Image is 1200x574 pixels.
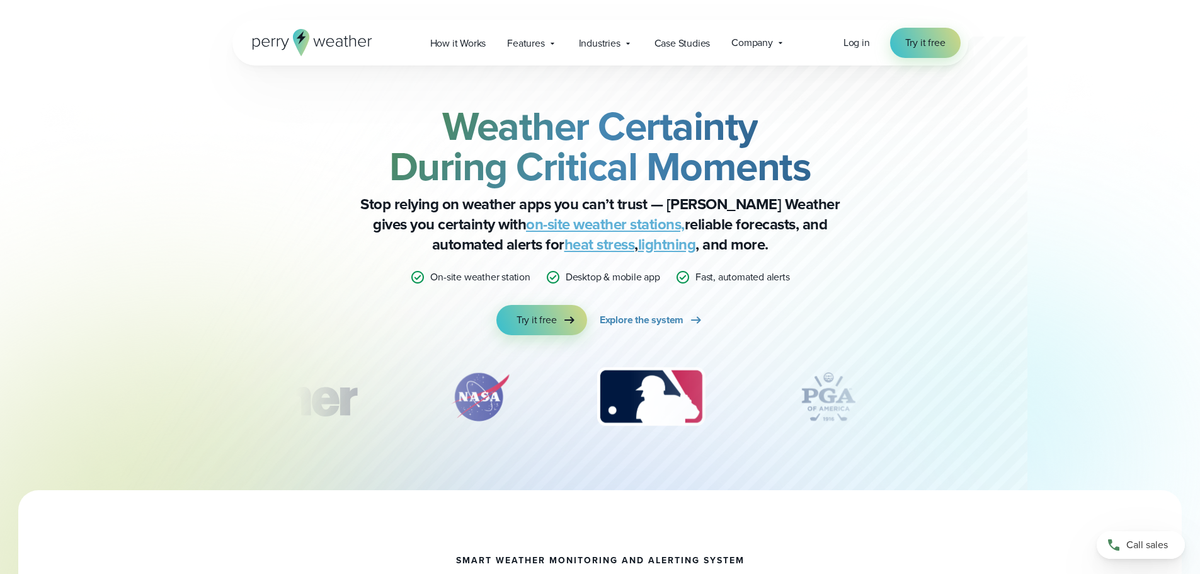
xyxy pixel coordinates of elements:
[600,313,683,328] span: Explore the system
[843,35,870,50] a: Log in
[517,313,557,328] span: Try it free
[1126,537,1168,553] span: Call sales
[566,270,660,285] p: Desktop & mobile app
[890,28,961,58] a: Try it free
[526,213,685,236] a: on-site weather stations,
[348,194,852,255] p: Stop relying on weather apps you can’t trust — [PERSON_NAME] Weather gives you certainty with rel...
[389,96,811,196] strong: Weather Certainty During Critical Moments
[579,36,620,51] span: Industries
[430,36,486,51] span: How it Works
[585,365,717,428] img: MLB.svg
[638,233,696,256] a: lightning
[778,365,879,428] div: 4 of 12
[585,365,717,428] div: 3 of 12
[496,305,587,335] a: Try it free
[564,233,635,256] a: heat stress
[196,365,375,428] img: Turner-Construction_1.svg
[507,36,544,51] span: Features
[778,365,879,428] img: PGA.svg
[436,365,524,428] div: 2 of 12
[695,270,790,285] p: Fast, automated alerts
[295,365,905,435] div: slideshow
[430,270,530,285] p: On-site weather station
[420,30,497,56] a: How it Works
[436,365,524,428] img: NASA.svg
[654,36,711,51] span: Case Studies
[905,35,946,50] span: Try it free
[1097,531,1185,559] a: Call sales
[456,556,745,566] h1: smart weather monitoring and alerting system
[600,305,704,335] a: Explore the system
[644,30,721,56] a: Case Studies
[196,365,375,428] div: 1 of 12
[731,35,773,50] span: Company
